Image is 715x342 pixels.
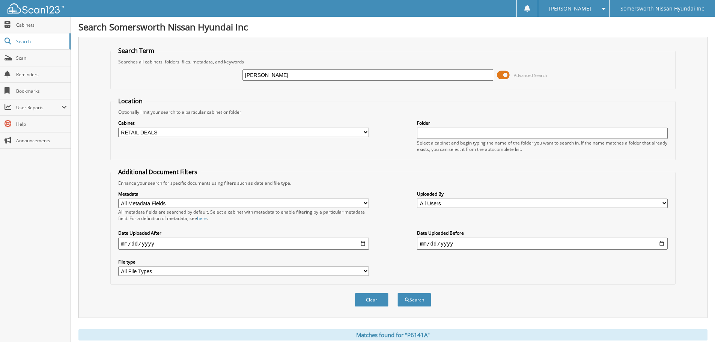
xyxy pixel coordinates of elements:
span: Reminders [16,71,67,78]
legend: Search Term [114,47,158,55]
div: All metadata fields are searched by default. Select a cabinet with metadata to enable filtering b... [118,209,369,221]
span: Advanced Search [514,72,547,78]
span: Cabinets [16,22,67,28]
legend: Location [114,97,146,105]
input: end [417,238,668,250]
span: [PERSON_NAME] [549,6,591,11]
img: scan123-logo-white.svg [8,3,64,14]
label: Uploaded By [417,191,668,197]
div: Enhance your search for specific documents using filters such as date and file type. [114,180,671,186]
legend: Additional Document Filters [114,168,201,176]
div: Matches found for "P6141A" [78,329,707,340]
button: Clear [355,293,388,307]
span: User Reports [16,104,62,111]
button: Search [397,293,431,307]
span: Announcements [16,137,67,144]
span: Search [16,38,66,45]
h1: Search Somersworth Nissan Hyundai Inc [78,21,707,33]
label: File type [118,259,369,265]
label: Date Uploaded Before [417,230,668,236]
input: start [118,238,369,250]
label: Metadata [118,191,369,197]
span: Somersworth Nissan Hyundai Inc [620,6,704,11]
label: Date Uploaded After [118,230,369,236]
label: Folder [417,120,668,126]
label: Cabinet [118,120,369,126]
div: Select a cabinet and begin typing the name of the folder you want to search in. If the name match... [417,140,668,152]
div: Optionally limit your search to a particular cabinet or folder [114,109,671,115]
a: here [197,215,207,221]
span: Bookmarks [16,88,67,94]
iframe: Chat Widget [677,306,715,342]
span: Help [16,121,67,127]
span: Scan [16,55,67,61]
div: Searches all cabinets, folders, files, metadata, and keywords [114,59,671,65]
